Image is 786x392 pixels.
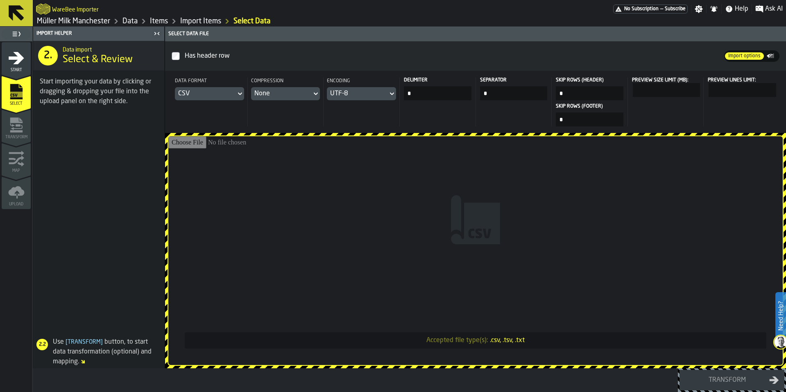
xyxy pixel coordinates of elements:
[685,375,769,385] div: Transform
[2,135,31,140] span: Transform
[766,51,779,61] div: thumb
[36,16,410,26] nav: Breadcrumb
[722,4,752,14] label: button-toggle-Help
[479,77,548,100] label: input-value-Separator
[724,52,765,61] label: button-switch-multi-Import options
[613,5,688,14] a: link-to-/wh/i/b09612b5-e9f1-4a3a-b0a4-784729d61419/pricing/
[2,68,31,72] span: Start
[752,4,786,14] label: button-toggle-Ask AI
[63,45,158,53] h2: Sub Title
[556,86,623,100] input: input-value-Skip Rows (header) input-value-Skip Rows (header)
[2,109,31,142] li: menu Transform
[327,77,396,100] div: EncodingDropdownMenuValue-UTF_8
[38,46,58,65] div: 2.
[776,293,785,339] label: Need Help?
[665,6,686,12] span: Subscribe
[631,77,700,97] label: react-aria6093898130-:reo:
[330,89,385,99] div: DropdownMenuValue-UTF_8
[251,77,320,87] div: Compression
[709,83,776,97] input: react-aria6093898130-:req: react-aria6093898130-:req:
[101,339,103,345] span: ]
[765,50,779,62] label: button-switch-multi-
[632,78,689,83] span: Preview Size Limit (MB):
[33,27,164,41] header: Import Helper
[633,83,700,97] input: react-aria6093898130-:reo: react-aria6093898130-:reo:
[613,5,688,14] div: Menu Subscription
[624,6,659,12] span: No Subscription
[725,52,764,60] span: Import options
[37,17,110,26] a: link-to-/wh/i/b09612b5-e9f1-4a3a-b0a4-784729d61419
[480,77,546,83] span: Separator
[254,89,309,99] div: DropdownMenuValue-NO
[707,77,776,97] label: react-aria6093898130-:req:
[2,202,31,207] span: Upload
[725,52,764,60] div: thumb
[172,48,724,64] label: InputCheckbox-label-react-aria6093898130-:ree:
[403,77,472,100] label: input-value-Delimiter
[151,29,163,38] label: button-toggle-Close me
[165,27,786,41] header: Select data file
[707,5,721,13] label: button-toggle-Notifications
[178,89,233,99] div: DropdownMenuValue-CSV
[691,5,706,13] label: button-toggle-Settings
[680,370,784,390] button: button-Transform
[555,77,624,100] label: input-value-Skip Rows (header)
[183,50,723,63] div: InputCheckbox-react-aria6093898130-:ree:
[480,86,548,100] input: input-value-Separator input-value-Separator
[33,337,161,367] div: Use button, to start data transformation (optional) and mapping.
[36,2,50,16] a: logo-header
[2,28,31,40] label: button-toggle-Toggle Full Menu
[168,136,783,365] input: Accepted file type(s):.csv, .tsv, .txt
[327,77,396,87] div: Encoding
[180,17,221,26] a: link-to-/wh/i/b09612b5-e9f1-4a3a-b0a4-784729d61419/import/items/
[167,31,784,37] div: Select data file
[172,52,180,60] input: InputCheckbox-label-react-aria6093898130-:ree:
[2,101,31,106] span: Select
[2,143,31,176] li: menu Map
[556,113,623,126] input: input-value-Skip Rows (footer) input-value-Skip Rows (footer)
[556,104,622,109] span: Skip Rows (footer)
[2,169,31,173] span: Map
[2,76,31,108] li: menu Select
[2,176,31,209] li: menu Upload
[52,5,99,13] h2: Sub Title
[404,77,470,83] span: Delimiter
[555,104,624,126] label: input-value-Skip Rows (footer)
[404,86,471,100] input: input-value-Delimiter input-value-Delimiter
[556,77,622,83] span: Skip Rows (header)
[175,77,244,100] div: Data formatDropdownMenuValue-CSV
[251,77,320,100] div: CompressionDropdownMenuValue-NO
[765,4,783,14] span: Ask AI
[233,17,270,26] a: link-to-/wh/i/b09612b5-e9f1-4a3a-b0a4-784729d61419/import/items
[122,17,138,26] a: link-to-/wh/i/b09612b5-e9f1-4a3a-b0a4-784729d61419/data
[64,339,104,345] span: Transform
[150,17,168,26] a: link-to-/wh/i/b09612b5-e9f1-4a3a-b0a4-784729d61419/data/items/
[40,77,158,106] div: Start importing your data by clicking or dragging & dropping your file into the upload panel on t...
[735,4,748,14] span: Help
[175,77,244,87] div: Data format
[708,78,756,83] span: Preview Lines Limit:
[35,31,151,36] div: Import Helper
[660,6,663,12] span: —
[66,339,68,345] span: [
[33,41,164,70] div: title-Select & Review
[63,53,133,66] span: Select & Review
[2,42,31,75] li: menu Start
